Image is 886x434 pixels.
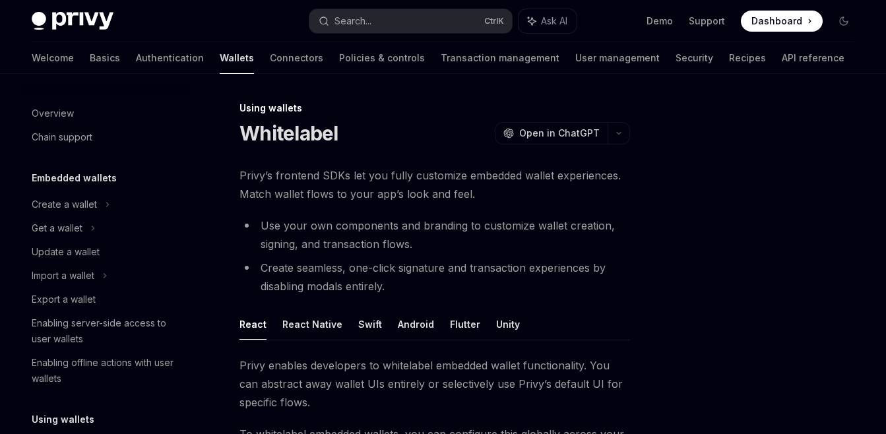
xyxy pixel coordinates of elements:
a: Connectors [270,42,323,74]
a: Basics [90,42,120,74]
div: Enabling offline actions with user wallets [32,355,182,387]
a: Security [676,42,713,74]
h5: Embedded wallets [32,170,117,186]
div: Import a wallet [32,268,94,284]
div: Search... [334,13,371,29]
a: Enabling offline actions with user wallets [21,351,190,390]
button: Toggle dark mode [833,11,854,32]
button: Flutter [450,309,480,340]
div: Chain support [32,129,92,145]
div: Using wallets [239,102,630,115]
h5: Using wallets [32,412,94,427]
button: React [239,309,267,340]
a: Enabling server-side access to user wallets [21,311,190,351]
a: Overview [21,102,190,125]
a: Demo [647,15,673,28]
a: Recipes [729,42,766,74]
a: Transaction management [441,42,559,74]
li: Use your own components and branding to customize wallet creation, signing, and transaction flows. [239,216,630,253]
div: Get a wallet [32,220,82,236]
span: Dashboard [751,15,802,28]
a: Welcome [32,42,74,74]
button: Swift [358,309,382,340]
a: Wallets [220,42,254,74]
div: Overview [32,106,74,121]
a: Export a wallet [21,288,190,311]
span: Privy enables developers to whitelabel embedded wallet functionality. You can abstract away walle... [239,356,630,412]
a: Chain support [21,125,190,149]
a: Authentication [136,42,204,74]
button: Open in ChatGPT [495,122,608,144]
button: React Native [282,309,342,340]
button: Search...CtrlK [309,9,512,33]
div: Update a wallet [32,244,100,260]
a: Support [689,15,725,28]
div: Export a wallet [32,292,96,307]
span: Privy’s frontend SDKs let you fully customize embedded wallet experiences. Match wallet flows to ... [239,166,630,203]
img: dark logo [32,12,113,30]
li: Create seamless, one-click signature and transaction experiences by disabling modals entirely. [239,259,630,295]
span: Open in ChatGPT [519,127,600,140]
a: Policies & controls [339,42,425,74]
a: Dashboard [741,11,823,32]
button: Unity [496,309,520,340]
h1: Whitelabel [239,121,338,145]
button: Android [398,309,434,340]
a: User management [575,42,660,74]
div: Create a wallet [32,197,97,212]
span: Ask AI [541,15,567,28]
a: Update a wallet [21,240,190,264]
button: Ask AI [519,9,577,33]
a: API reference [782,42,844,74]
div: Enabling server-side access to user wallets [32,315,182,347]
span: Ctrl K [484,16,504,26]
